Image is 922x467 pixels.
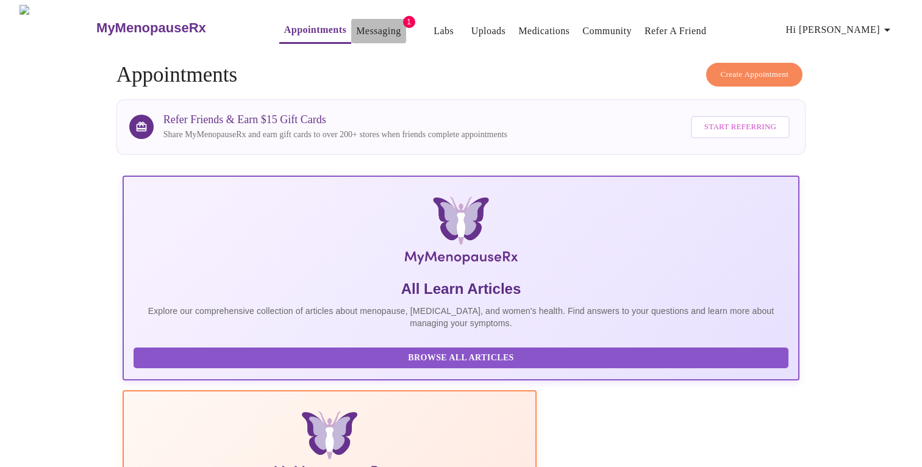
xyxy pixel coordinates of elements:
[704,120,776,134] span: Start Referring
[284,21,346,38] a: Appointments
[720,68,788,82] span: Create Appointment
[688,110,793,144] a: Start Referring
[134,279,788,299] h5: All Learn Articles
[582,23,632,40] a: Community
[279,18,351,44] button: Appointments
[403,16,415,28] span: 1
[96,20,206,36] h3: MyMenopauseRx
[163,113,507,126] h3: Refer Friends & Earn $15 Gift Cards
[513,19,574,43] button: Medications
[706,63,802,87] button: Create Appointment
[518,23,570,40] a: Medications
[645,23,707,40] a: Refer a Friend
[424,19,463,43] button: Labs
[20,5,95,51] img: MyMenopauseRx Logo
[691,116,790,138] button: Start Referring
[134,348,788,369] button: Browse All Articles
[235,196,687,269] img: MyMenopauseRx Logo
[356,23,401,40] a: Messaging
[163,129,507,141] p: Share MyMenopauseRx and earn gift cards to over 200+ stores when friends complete appointments
[466,19,511,43] button: Uploads
[134,305,788,329] p: Explore our comprehensive collection of articles about menopause, [MEDICAL_DATA], and women's hea...
[146,351,776,366] span: Browse All Articles
[781,18,899,42] button: Hi [PERSON_NAME]
[134,352,792,362] a: Browse All Articles
[434,23,454,40] a: Labs
[471,23,506,40] a: Uploads
[95,7,255,49] a: MyMenopauseRx
[351,19,406,43] button: Messaging
[640,19,712,43] button: Refer a Friend
[577,19,637,43] button: Community
[116,63,806,87] h4: Appointments
[786,21,895,38] span: Hi [PERSON_NAME]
